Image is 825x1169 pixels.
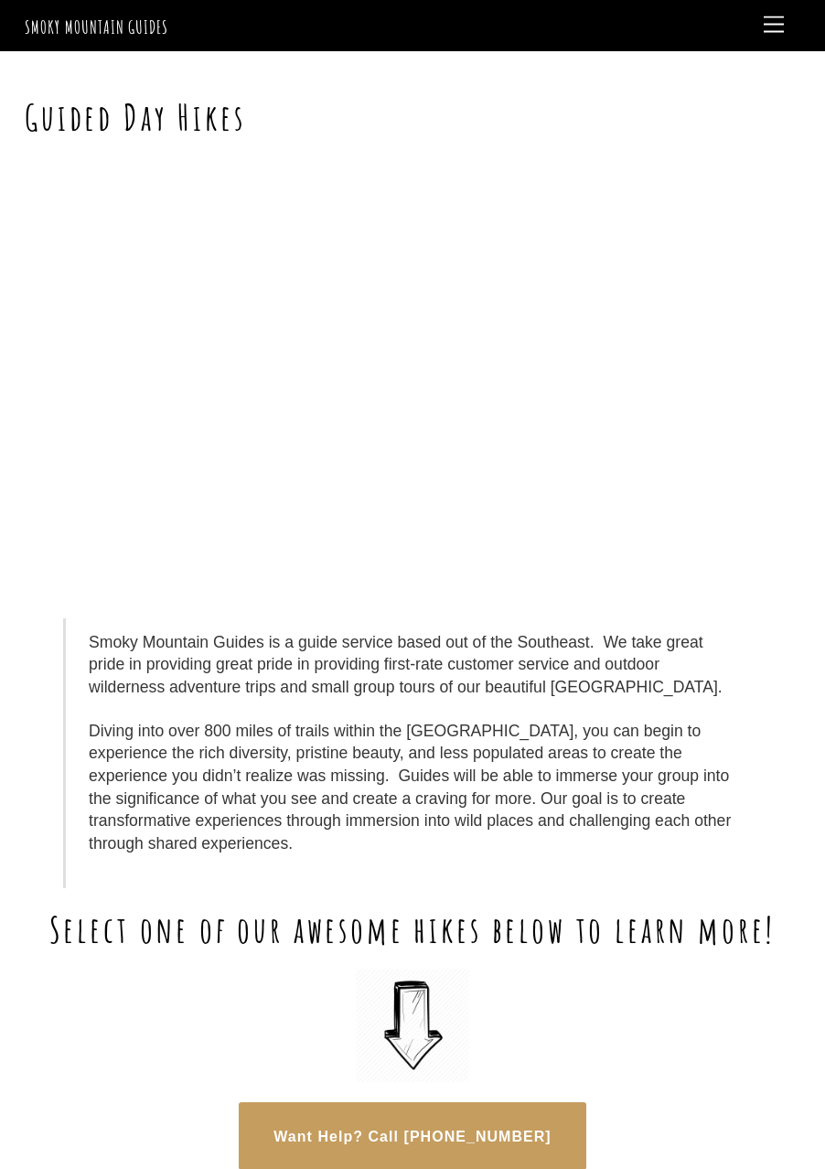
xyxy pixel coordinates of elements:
h1: Select one of our awesome hikes below to learn more! [25,908,800,950]
h1: Guided Day Hikes [25,96,800,138]
a: Want Help? Call [PHONE_NUMBER] [239,1129,586,1144]
p: Diving into over 800 miles of trails within the [GEOGRAPHIC_DATA], you can begin to experience th... [89,720,739,855]
p: Smoky Mountain Guides is a guide service based out of the Southeast. We take great pride in provi... [89,631,739,699]
a: Menu [755,7,792,43]
a: Smoky Mountain Guides [25,16,168,38]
